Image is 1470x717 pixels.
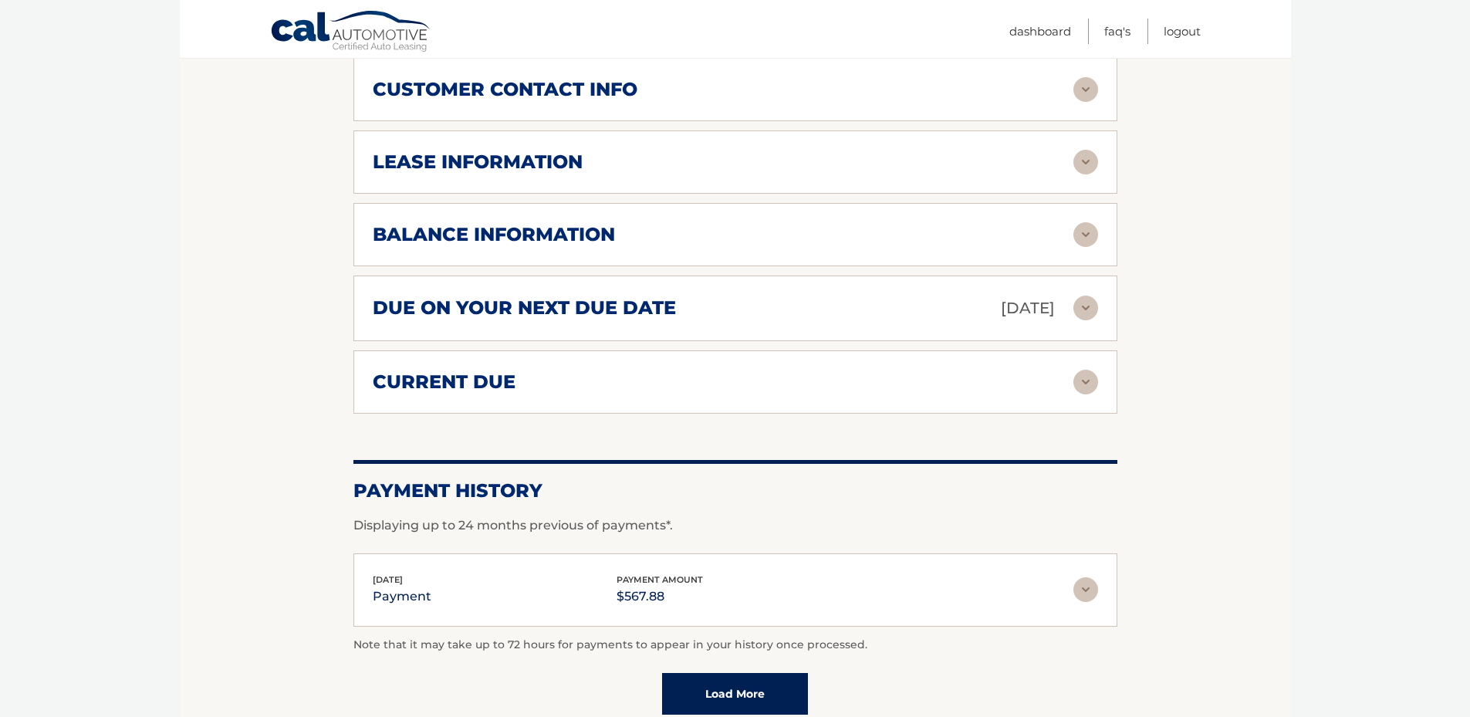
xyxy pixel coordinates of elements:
h2: Payment History [353,479,1117,502]
img: accordion-rest.svg [1073,222,1098,247]
h2: due on your next due date [373,296,676,320]
h2: lease information [373,151,583,174]
a: Cal Automotive [270,10,432,55]
span: [DATE] [373,574,403,585]
img: accordion-rest.svg [1073,296,1098,320]
h2: current due [373,370,515,394]
p: $567.88 [617,586,703,607]
p: payment [373,586,431,607]
a: Load More [662,673,808,715]
img: accordion-rest.svg [1073,577,1098,602]
p: Displaying up to 24 months previous of payments*. [353,516,1117,535]
img: accordion-rest.svg [1073,370,1098,394]
h2: customer contact info [373,78,637,101]
a: FAQ's [1104,19,1130,44]
a: Dashboard [1009,19,1071,44]
img: accordion-rest.svg [1073,77,1098,102]
span: payment amount [617,574,703,585]
a: Logout [1164,19,1201,44]
p: Note that it may take up to 72 hours for payments to appear in your history once processed. [353,636,1117,654]
h2: balance information [373,223,615,246]
p: [DATE] [1001,295,1055,322]
img: accordion-rest.svg [1073,150,1098,174]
